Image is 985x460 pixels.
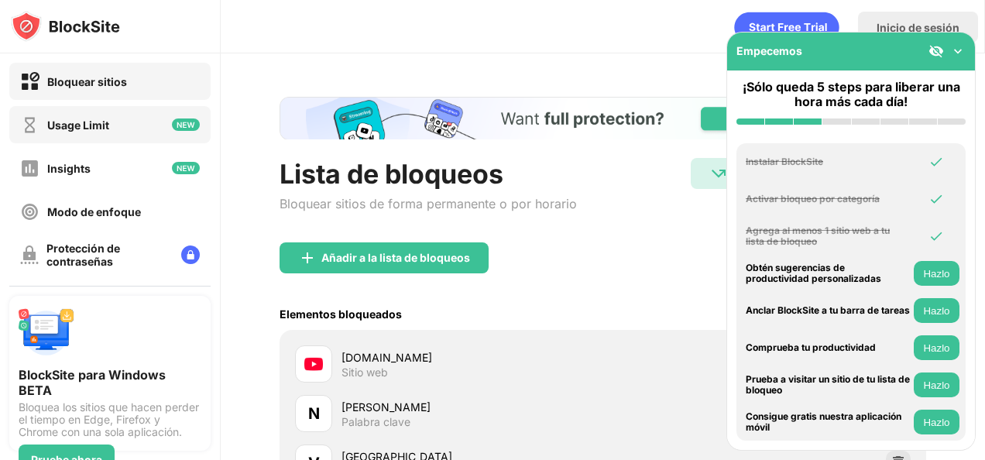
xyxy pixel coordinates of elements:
div: Activar bloqueo por categoría [746,194,910,204]
div: animation [734,12,839,43]
button: Hazlo [914,372,959,397]
div: Sitio web [341,366,388,379]
img: password-protection-off.svg [20,245,39,264]
img: lock-menu.svg [181,245,200,264]
img: insights-off.svg [20,159,39,178]
div: Bloquea los sitios que hacen perder el tiempo en Edge, Firefox y Chrome con una sola aplicación. [19,401,201,438]
div: ¡Sólo queda 5 steps para liberar una hora más cada día! [736,80,966,109]
img: block-on.svg [20,72,39,91]
button: Hazlo [914,410,959,434]
button: Hazlo [914,261,959,286]
img: eye-not-visible.svg [928,43,944,59]
div: Bloquear sitios [47,75,127,88]
img: push-desktop.svg [19,305,74,361]
img: logo-blocksite.svg [11,11,120,42]
div: Modo de enfoque [47,205,141,218]
div: Añadir a la lista de bloqueos [321,252,470,264]
div: Comprueba tu productividad [746,342,910,353]
img: focus-off.svg [20,202,39,221]
img: new-icon.svg [172,118,200,131]
div: N [308,402,320,425]
img: omni-check.svg [928,154,944,170]
div: Empecemos [736,44,802,57]
div: Protección de contraseñas [46,242,169,268]
img: omni-setup-toggle.svg [950,43,966,59]
button: Hazlo [914,335,959,360]
img: new-icon.svg [172,162,200,174]
div: Palabra clave [341,415,410,429]
img: time-usage-off.svg [20,115,39,135]
div: Inicio de sesión [877,21,959,34]
img: favicons [304,355,323,373]
div: [DOMAIN_NAME] [341,349,602,366]
img: omni-check.svg [928,191,944,207]
div: Instalar BlockSite [746,156,910,167]
div: Lista de bloqueos [280,158,577,190]
div: Insights [47,162,91,175]
div: Agrega al menos 1 sitio web a tu lista de bloqueo [746,225,910,248]
div: Elementos bloqueados [280,307,402,321]
div: Obtén sugerencias de productividad personalizadas [746,263,910,285]
div: Página de bloques personalizados [46,285,169,311]
button: Hazlo [914,298,959,323]
div: BlockSite para Windows BETA [19,367,201,398]
div: Consigue gratis nuestra aplicación móvil [746,411,910,434]
img: omni-check.svg [928,228,944,244]
div: Bloquear sitios de forma permanente o por horario [280,196,577,211]
iframe: Banner [280,97,925,139]
div: [PERSON_NAME] [341,399,602,415]
div: Usage Limit [47,118,109,132]
div: Prueba a visitar un sitio de tu lista de bloqueo [746,374,910,396]
div: Anclar BlockSite a tu barra de tareas [746,305,910,316]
